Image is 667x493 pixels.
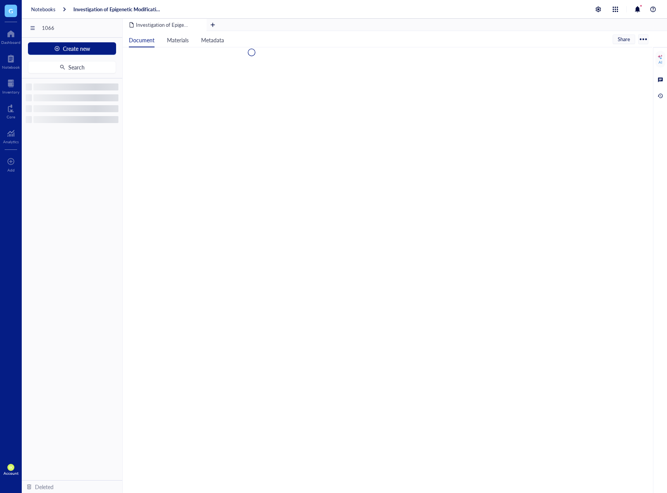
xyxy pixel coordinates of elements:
[658,60,662,64] div: AI
[1,40,21,45] div: Dashboard
[129,36,155,44] span: Document
[9,6,13,16] span: G
[2,65,20,69] div: Notebook
[7,168,15,172] div: Add
[2,52,20,69] a: Notebook
[7,115,15,119] div: Core
[9,465,13,470] span: IK
[7,102,15,119] a: Core
[618,36,630,43] span: Share
[201,36,224,44] span: Metadata
[63,45,90,52] span: Create new
[28,61,116,73] button: Search
[2,77,19,94] a: Inventory
[73,6,161,13] a: Investigation of Epigenetic Modifications in [MEDICAL_DATA] Tumor Samplesitled
[167,36,189,44] span: Materials
[35,483,54,491] div: Deleted
[42,24,119,31] span: 1066
[3,127,19,144] a: Analytics
[3,139,19,144] div: Analytics
[1,28,21,45] a: Dashboard
[613,35,635,44] button: Share
[3,471,19,476] div: Account
[28,42,116,55] button: Create new
[68,64,85,70] span: Search
[31,6,56,13] a: Notebooks
[2,90,19,94] div: Inventory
